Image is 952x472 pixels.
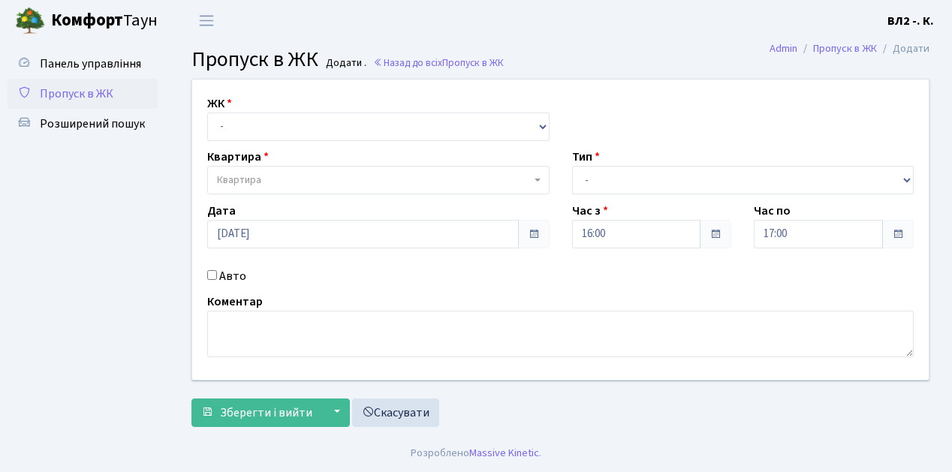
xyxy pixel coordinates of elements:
[572,202,608,220] label: Час з
[813,41,877,56] a: Пропуск в ЖК
[887,13,934,29] b: ВЛ2 -. К.
[51,8,158,34] span: Таун
[352,398,439,427] a: Скасувати
[754,202,791,220] label: Час по
[469,445,539,461] a: Massive Kinetic
[191,398,322,427] button: Зберегти і вийти
[877,41,929,57] li: Додати
[747,33,952,65] nav: breadcrumb
[219,267,246,285] label: Авто
[220,404,312,421] span: Зберегти і вийти
[207,148,269,166] label: Квартира
[770,41,797,56] a: Admin
[572,148,600,166] label: Тип
[40,86,113,102] span: Пропуск в ЖК
[188,8,225,33] button: Переключити навігацію
[191,44,318,74] span: Пропуск в ЖК
[8,109,158,139] a: Розширений пошук
[373,56,504,70] a: Назад до всіхПропуск в ЖК
[207,95,232,113] label: ЖК
[207,202,236,220] label: Дата
[217,173,261,188] span: Квартира
[207,293,263,311] label: Коментар
[40,116,145,132] span: Розширений пошук
[8,49,158,79] a: Панель управління
[51,8,123,32] b: Комфорт
[323,57,366,70] small: Додати .
[8,79,158,109] a: Пропуск в ЖК
[411,445,541,461] div: Розроблено .
[442,56,504,70] span: Пропуск в ЖК
[15,6,45,36] img: logo.png
[887,12,934,30] a: ВЛ2 -. К.
[40,56,141,72] span: Панель управління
